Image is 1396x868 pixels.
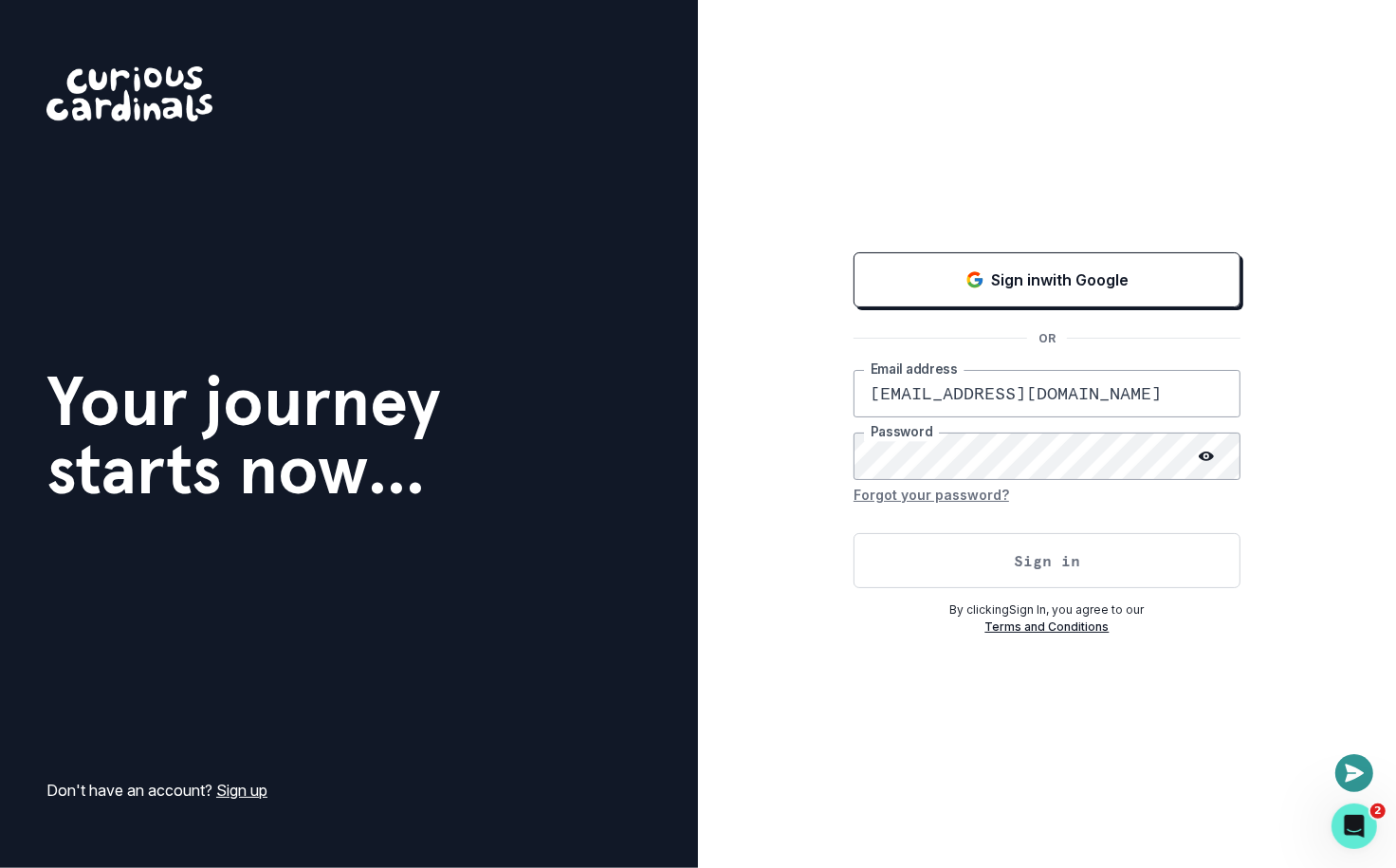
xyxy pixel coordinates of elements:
[46,367,441,504] h1: Your journey starts now...
[854,601,1240,619] p: By clicking Sign In , you agree to our
[854,252,1240,307] button: Sign in with Google (GSuite)
[46,66,212,121] img: Curious Cardinals Logo
[992,268,1130,291] p: Sign in with Google
[985,619,1110,634] a: Terms and Conditions
[854,480,1009,510] button: Forgot your password?
[46,779,267,802] p: Don't have an account?
[1370,803,1386,819] span: 2
[216,781,267,800] a: Sign up
[1335,754,1373,792] button: Open or close messaging widget
[1027,330,1067,347] p: OR
[1332,803,1377,849] iframe: Intercom live chat
[854,533,1240,588] button: Sign in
